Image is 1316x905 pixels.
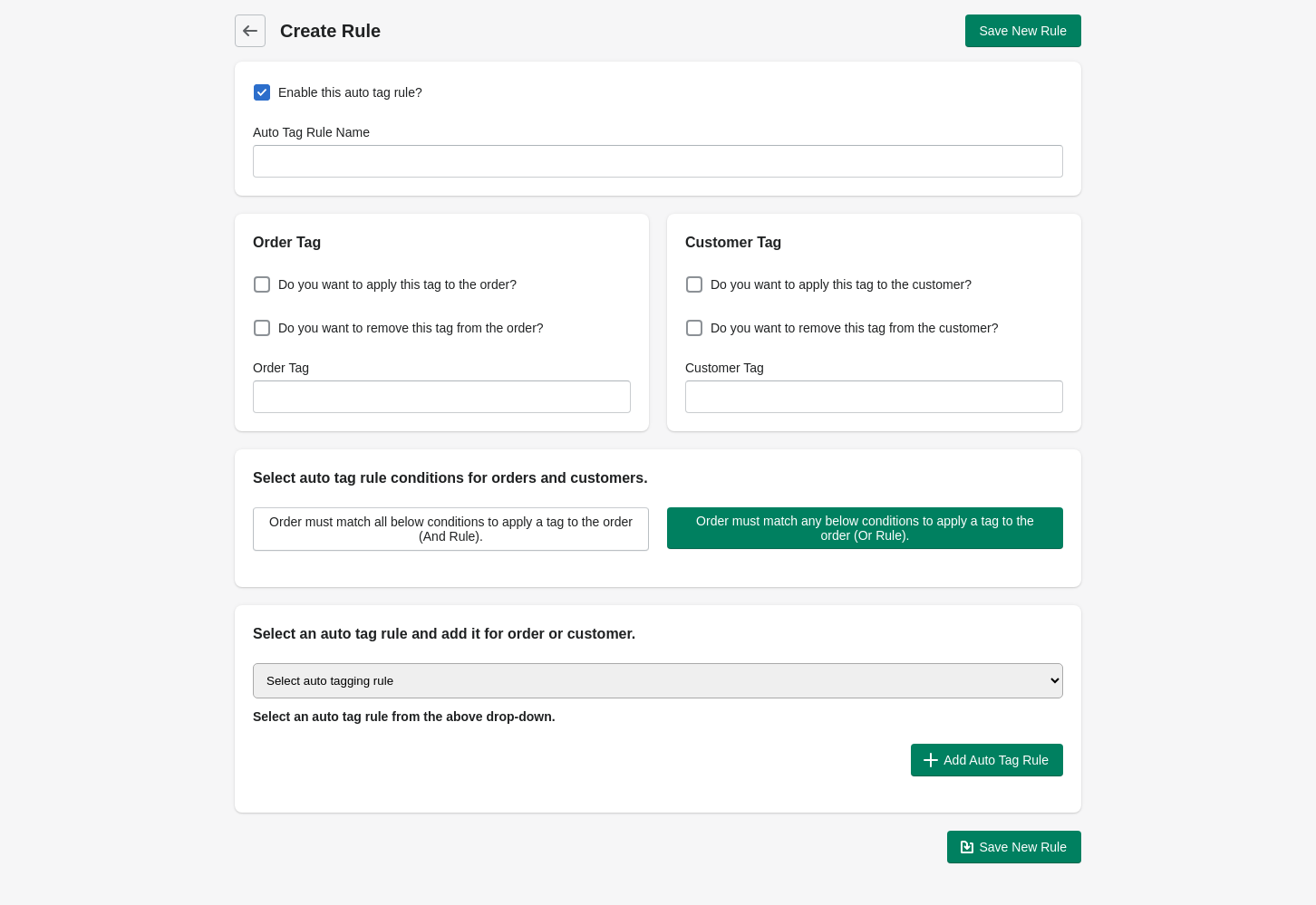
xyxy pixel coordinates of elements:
[685,232,1063,254] h2: Customer Tag
[943,753,1049,767] span: Add Auto Tag Rule
[253,359,309,377] label: Order Tag
[682,514,1049,543] span: Order must match any below conditions to apply a tag to the order (Or Rule).
[947,831,1082,863] button: Save New Rule
[278,83,422,101] span: Enable this auto tag rule?
[980,24,1068,38] span: Save New Rule
[253,623,1063,645] h2: Select an auto tag rule and add it for order or customer.
[253,232,631,254] h2: Order Tag
[685,359,764,377] label: Customer Tag
[980,840,1068,854] span: Save New Rule
[253,709,556,724] span: Select an auto tag rule from the above drop-down.
[253,467,1063,489] h2: Select auto tag rule conditions for orders and customers.
[278,275,517,294] span: Do you want to apply this tag to the order?
[667,507,1063,549] button: Order must match any below conditions to apply a tag to the order (Or Rule).
[280,18,658,43] h1: Create Rule
[965,14,1082,47] button: Save New Rule
[711,319,998,337] span: Do you want to remove this tag from the customer?
[711,275,972,294] span: Do you want to apply this tag to the customer?
[268,515,634,544] span: Order must match all below conditions to apply a tag to the order (And Rule).
[278,319,544,337] span: Do you want to remove this tag from the order?
[911,744,1063,776] button: Add Auto Tag Rule
[253,123,370,141] label: Auto Tag Rule Name
[253,507,649,551] button: Order must match all below conditions to apply a tag to the order (And Rule).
